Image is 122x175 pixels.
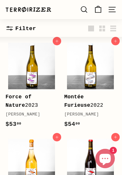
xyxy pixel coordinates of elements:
[6,20,36,37] button: Filter
[64,121,80,127] span: $54
[6,94,32,108] b: Force of Nature
[93,149,117,170] inbox-online-store-chat: Shopify online store chat
[17,122,21,126] sup: 00
[6,121,21,127] span: $53
[6,40,58,133] a: Force of Nature2023[PERSON_NAME]
[6,93,54,110] div: 2023
[6,111,54,118] div: [PERSON_NAME]
[64,111,113,118] div: [PERSON_NAME]
[64,40,117,133] a: Montée Furieuse2022[PERSON_NAME]
[64,93,113,110] div: 2022
[64,94,90,108] b: Montée Furieuse
[75,122,80,126] sup: 00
